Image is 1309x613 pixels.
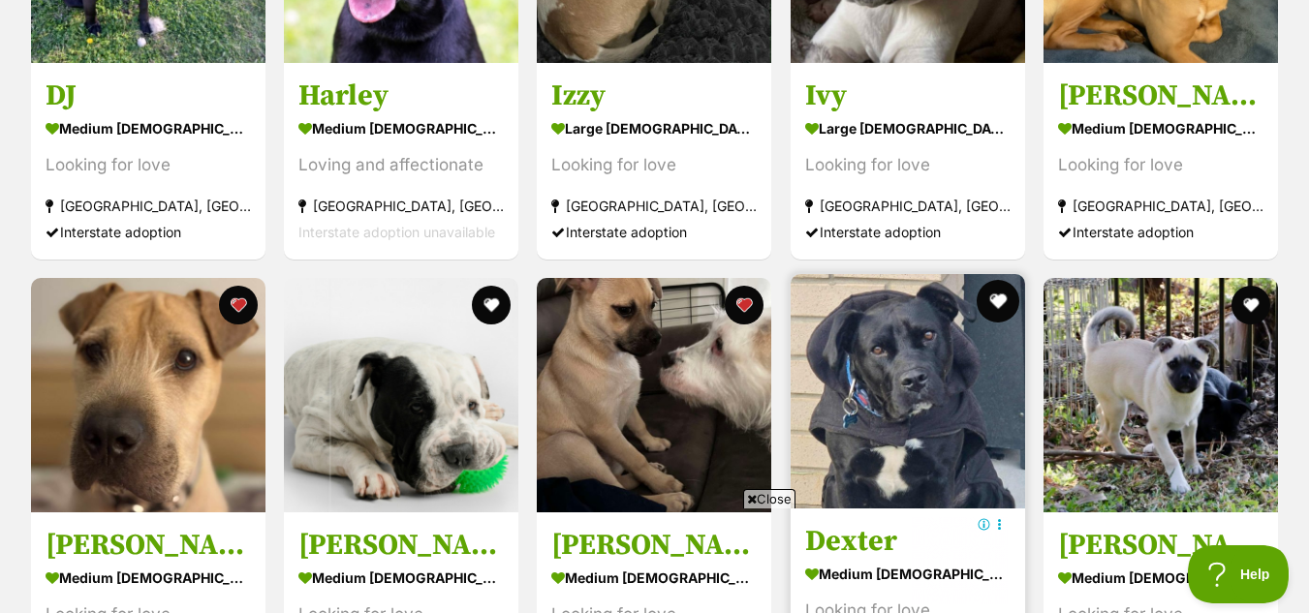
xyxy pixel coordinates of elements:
button: favourite [219,286,258,324]
div: medium [DEMOGRAPHIC_DATA] Dog [1058,563,1263,591]
div: Looking for love [46,152,251,178]
div: Interstate adoption [1058,219,1263,245]
a: Ivy large [DEMOGRAPHIC_DATA] Dog Looking for love [GEOGRAPHIC_DATA], [GEOGRAPHIC_DATA] Interstate... [791,63,1025,260]
iframe: Help Scout Beacon - Open [1188,545,1290,603]
a: [PERSON_NAME] medium [DEMOGRAPHIC_DATA] Dog Looking for love [GEOGRAPHIC_DATA], [GEOGRAPHIC_DATA]... [1044,63,1278,260]
div: medium [DEMOGRAPHIC_DATA] Dog [46,563,251,591]
div: Interstate adoption [805,219,1011,245]
span: Close [743,489,795,508]
div: [GEOGRAPHIC_DATA], [GEOGRAPHIC_DATA] [298,193,504,219]
h3: [PERSON_NAME] [1058,77,1263,114]
button: favourite [977,280,1019,322]
div: Loving and affectionate [298,152,504,178]
img: Cindy [31,278,265,512]
div: [GEOGRAPHIC_DATA], [GEOGRAPHIC_DATA] [1058,193,1263,219]
div: [GEOGRAPHIC_DATA], [GEOGRAPHIC_DATA] [46,193,251,219]
div: large [DEMOGRAPHIC_DATA] Dog [805,114,1011,142]
h3: [PERSON_NAME] [1058,526,1263,563]
img: Rex [1044,278,1278,512]
div: [GEOGRAPHIC_DATA], [GEOGRAPHIC_DATA] [551,193,757,219]
div: medium [DEMOGRAPHIC_DATA] Dog [46,114,251,142]
span: Interstate adoption unavailable [298,224,495,240]
button: favourite [726,286,764,324]
div: Looking for love [551,152,757,178]
div: large [DEMOGRAPHIC_DATA] Dog [551,114,757,142]
h3: DJ [46,77,251,114]
a: DJ medium [DEMOGRAPHIC_DATA] Dog Looking for love [GEOGRAPHIC_DATA], [GEOGRAPHIC_DATA] Interstate... [31,63,265,260]
button: favourite [472,286,511,324]
div: [GEOGRAPHIC_DATA], [GEOGRAPHIC_DATA] [805,193,1011,219]
img: Russell [537,278,771,512]
img: Gilbert [284,278,518,512]
div: Looking for love [1058,152,1263,178]
h3: Harley [298,77,504,114]
img: Dexter [791,274,1025,508]
h3: [PERSON_NAME] [46,526,251,563]
div: Interstate adoption [551,219,757,245]
h3: Ivy [805,77,1011,114]
a: Harley medium [DEMOGRAPHIC_DATA] Dog Loving and affectionate [GEOGRAPHIC_DATA], [GEOGRAPHIC_DATA]... [284,63,518,260]
div: Looking for love [805,152,1011,178]
button: favourite [1231,286,1270,324]
div: medium [DEMOGRAPHIC_DATA] Dog [1058,114,1263,142]
h3: Dexter [805,522,1011,559]
h3: Izzy [551,77,757,114]
div: Interstate adoption [46,219,251,245]
iframe: Advertisement [302,516,1008,603]
div: medium [DEMOGRAPHIC_DATA] Dog [298,563,504,591]
div: medium [DEMOGRAPHIC_DATA] Dog [298,114,504,142]
div: medium [DEMOGRAPHIC_DATA] Dog [805,559,1011,587]
a: Izzy large [DEMOGRAPHIC_DATA] Dog Looking for love [GEOGRAPHIC_DATA], [GEOGRAPHIC_DATA] Interstat... [537,63,771,260]
h3: [PERSON_NAME] [298,526,504,563]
